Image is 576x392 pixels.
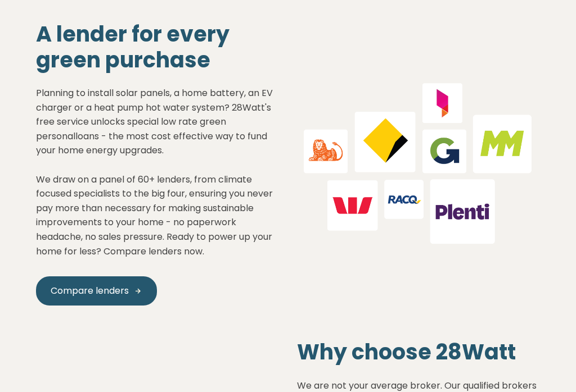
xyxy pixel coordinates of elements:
span: Compare lenders [51,284,129,298]
img: Solar panel installation on a residential roof [297,75,540,252]
h2: A lender for every green purchase [36,21,279,72]
p: Planning to install solar panels, a home battery, an EV charger or a heat pump hot water system? ... [36,86,279,258]
h2: Why choose 28Watt [297,339,540,365]
a: Compare lenders [36,276,157,306]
